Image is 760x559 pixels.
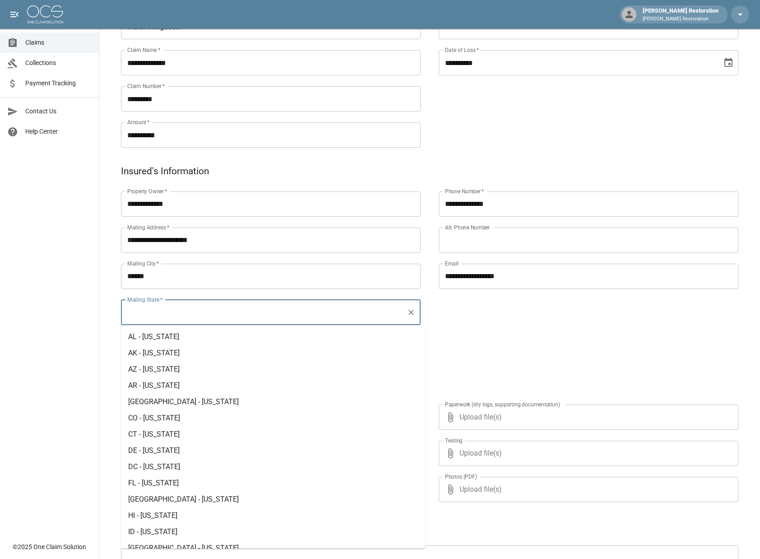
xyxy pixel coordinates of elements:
[128,381,180,390] span: AR - [US_STATE]
[127,118,150,126] label: Amount
[128,414,180,422] span: CO - [US_STATE]
[128,527,177,536] span: ID - [US_STATE]
[639,6,722,23] div: [PERSON_NAME] Restoration
[445,473,477,480] label: Photos (PDF)
[25,38,92,47] span: Claims
[128,332,179,341] span: AL - [US_STATE]
[27,5,63,23] img: ocs-logo-white-transparent.png
[128,479,179,487] span: FL - [US_STATE]
[5,5,23,23] button: open drawer
[128,446,180,455] span: DE - [US_STATE]
[445,187,484,195] label: Phone Number
[127,187,167,195] label: Property Owner
[719,54,737,72] button: Choose date, selected date is Jul 8, 2025
[445,224,490,231] label: Alt. Phone Number
[128,349,180,357] span: AK - [US_STATE]
[25,107,92,116] span: Contact Us
[128,365,180,373] span: AZ - [US_STATE]
[128,495,239,503] span: [GEOGRAPHIC_DATA] - [US_STATE]
[445,401,560,408] label: Paperwork (dry logs, supporting documentation)
[128,511,177,520] span: HI - [US_STATE]
[25,58,92,68] span: Collections
[127,46,160,54] label: Claim Name
[445,260,459,267] label: Email
[459,405,714,430] span: Upload file(s)
[127,224,169,231] label: Mailing Address
[405,306,417,319] button: Clear
[445,46,479,54] label: Date of Loss
[127,260,159,267] label: Mailing City
[127,82,165,90] label: Claim Number
[643,15,718,23] p: [PERSON_NAME] Restoration
[25,79,92,88] span: Payment Tracking
[445,437,463,444] label: Testing
[459,477,714,502] span: Upload file(s)
[25,127,92,136] span: Help Center
[127,296,162,303] label: Mailing State
[128,544,239,552] span: [GEOGRAPHIC_DATA] - [US_STATE]
[13,542,86,551] div: © 2025 One Claim Solution
[128,462,180,471] span: DC - [US_STATE]
[128,397,239,406] span: [GEOGRAPHIC_DATA] - [US_STATE]
[128,430,180,438] span: CT - [US_STATE]
[459,441,714,466] span: Upload file(s)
